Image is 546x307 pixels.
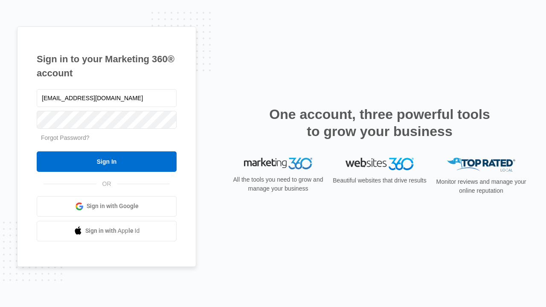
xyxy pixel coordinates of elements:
[85,226,140,235] span: Sign in with Apple Id
[37,221,177,241] a: Sign in with Apple Id
[230,175,326,193] p: All the tools you need to grow and manage your business
[37,89,177,107] input: Email
[37,196,177,217] a: Sign in with Google
[96,180,117,188] span: OR
[332,176,427,185] p: Beautiful websites that drive results
[244,158,312,170] img: Marketing 360
[346,158,414,170] img: Websites 360
[37,151,177,172] input: Sign In
[87,202,139,211] span: Sign in with Google
[447,158,515,172] img: Top Rated Local
[37,52,177,80] h1: Sign in to your Marketing 360® account
[41,134,90,141] a: Forgot Password?
[267,106,493,140] h2: One account, three powerful tools to grow your business
[433,177,529,195] p: Monitor reviews and manage your online reputation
